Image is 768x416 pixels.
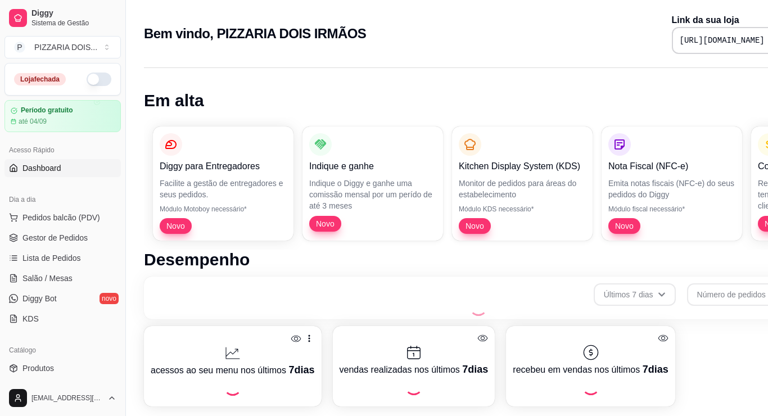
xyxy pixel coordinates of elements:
[4,100,121,132] a: Período gratuitoaté 04/09
[469,298,487,316] div: Loading
[611,220,638,232] span: Novo
[4,229,121,247] a: Gestor de Pedidos
[153,126,293,241] button: Diggy para EntregadoresFacilite a gestão de entregadores e seus pedidos.Módulo Motoboy necessário...
[160,205,287,214] p: Módulo Motoboy necessário*
[162,220,189,232] span: Novo
[340,361,489,377] p: vendas realizadas nos últimos
[160,178,287,200] p: Facilite a gestão de entregadores e seus pedidos.
[602,126,742,241] button: Nota Fiscal (NFC-e)Emita notas fiscais (NFC-e) do seus pedidos do DiggyMódulo fiscal necessário*Novo
[4,159,121,177] a: Dashboard
[22,212,100,223] span: Pedidos balcão (PDV)
[4,249,121,267] a: Lista de Pedidos
[14,73,66,85] div: Loja fechada
[459,178,586,200] p: Monitor de pedidos para áreas do estabelecimento
[4,359,121,377] a: Produtos
[4,209,121,227] button: Pedidos balcão (PDV)
[14,42,25,53] span: P
[594,283,676,306] button: Últimos 7 dias
[643,364,668,375] span: 7 dias
[4,141,121,159] div: Acesso Rápido
[22,232,88,243] span: Gestor de Pedidos
[87,73,111,86] button: Alterar Status
[513,361,668,377] p: recebeu em vendas nos últimos
[34,42,97,53] div: PIZZARIA DOIS ...
[151,362,315,378] p: acessos ao seu menu nos últimos
[311,218,339,229] span: Novo
[22,293,57,304] span: Diggy Bot
[608,178,735,200] p: Emita notas fiscais (NFC-e) do seus pedidos do Diggy
[405,377,423,395] div: Loading
[288,364,314,376] span: 7 dias
[22,363,54,374] span: Produtos
[160,160,287,173] p: Diggy para Entregadores
[22,313,39,324] span: KDS
[582,377,600,395] div: Loading
[22,252,81,264] span: Lista de Pedidos
[309,160,436,173] p: Indique e ganhe
[4,310,121,328] a: KDS
[4,379,121,397] a: Complementos
[680,35,765,46] pre: [URL][DOMAIN_NAME]
[4,290,121,308] a: Diggy Botnovo
[4,385,121,412] button: [EMAIL_ADDRESS][DOMAIN_NAME]
[461,220,489,232] span: Novo
[302,126,443,241] button: Indique e ganheIndique o Diggy e ganhe uma comissão mensal por um perído de até 3 mesesNovo
[224,378,242,396] div: Loading
[22,273,73,284] span: Salão / Mesas
[4,269,121,287] a: Salão / Mesas
[31,8,116,19] span: Diggy
[19,117,47,126] article: até 04/09
[4,36,121,58] button: Select a team
[31,394,103,403] span: [EMAIL_ADDRESS][DOMAIN_NAME]
[452,126,593,241] button: Kitchen Display System (KDS)Monitor de pedidos para áreas do estabelecimentoMódulo KDS necessário...
[4,341,121,359] div: Catálogo
[459,205,586,214] p: Módulo KDS necessário*
[459,160,586,173] p: Kitchen Display System (KDS)
[31,19,116,28] span: Sistema de Gestão
[608,160,735,173] p: Nota Fiscal (NFC-e)
[4,191,121,209] div: Dia a dia
[608,205,735,214] p: Módulo fiscal necessário*
[144,25,366,43] h2: Bem vindo, PIZZARIA DOIS IRMÃOS
[462,364,488,375] span: 7 dias
[21,106,73,115] article: Período gratuito
[309,178,436,211] p: Indique o Diggy e ganhe uma comissão mensal por um perído de até 3 meses
[4,4,121,31] a: DiggySistema de Gestão
[22,162,61,174] span: Dashboard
